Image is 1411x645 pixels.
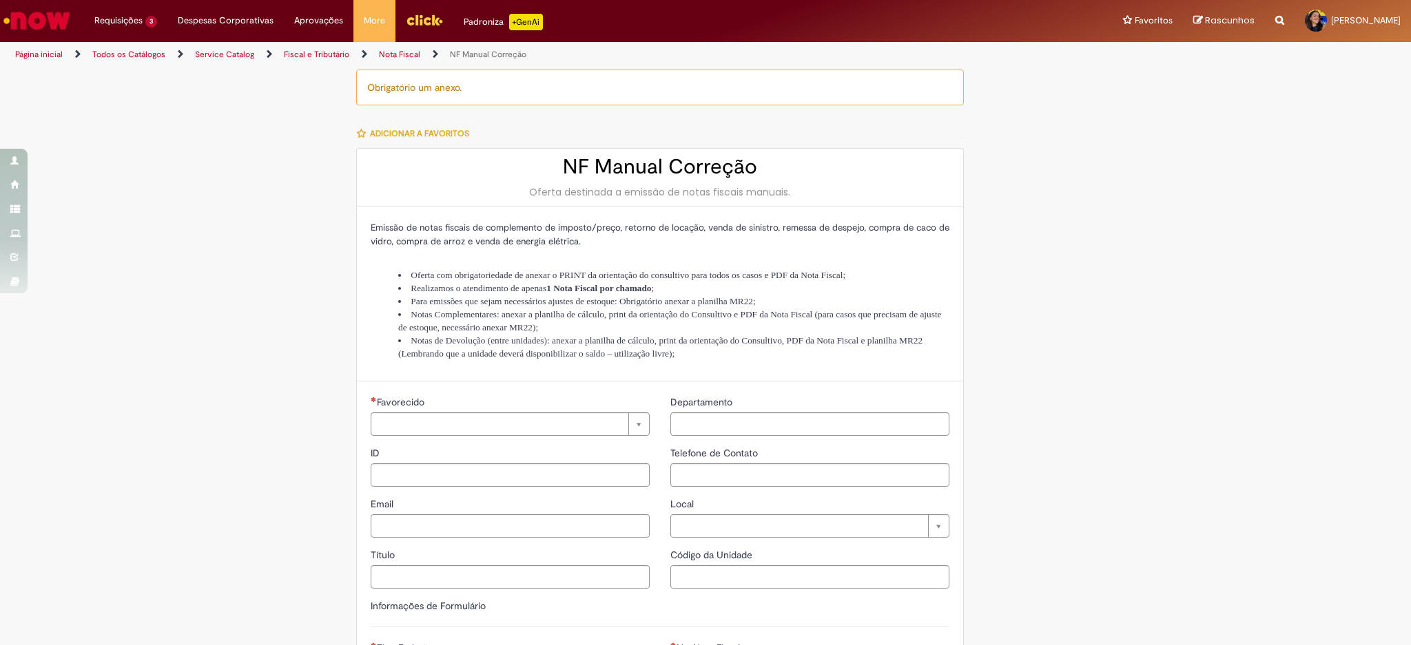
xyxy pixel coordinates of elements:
[356,70,964,105] div: Obrigatório um anexo.
[371,447,382,459] span: ID
[371,185,949,199] div: Oferta destinada a emissão de notas fiscais manuais.
[1205,14,1255,27] span: Rascunhos
[377,396,427,408] span: Necessários - Favorecido
[356,119,477,148] button: Adicionar a Favoritos
[411,270,845,280] span: Oferta com obrigatoriedade de anexar o PRINT da orientação do consultivo para todos os casos e PD...
[464,14,543,30] div: Padroniza
[379,49,420,60] a: Nota Fiscal
[371,222,949,247] span: Emissão de notas fiscais de complemento de imposto/preço, retorno de locação, venda de sinistro, ...
[411,296,755,306] span: Para emissões que sejam necessários ajustes de estoque: Obrigatório anexar a planilha MR22;
[371,600,486,612] label: Informações de Formulário
[94,14,143,28] span: Requisições
[509,14,543,30] p: +GenAi
[145,16,157,28] span: 3
[670,514,949,538] a: Limpar campo Local
[398,309,942,332] span: Notas Complementares: anexar a planilha de cálculo, print da orientação do Consultivo e PDF da No...
[670,498,697,510] span: Local
[371,498,396,510] span: Email
[371,396,377,402] span: Necessários
[670,565,949,589] input: Código da Unidade
[195,49,254,60] a: Service Catalog
[1331,14,1401,26] span: [PERSON_NAME]
[371,514,650,538] input: Email
[92,49,165,60] a: Todos os Catálogos
[10,42,930,67] ul: Trilhas de página
[284,49,349,60] a: Fiscal e Tributário
[15,49,63,60] a: Página inicial
[364,14,385,28] span: More
[546,283,651,293] strong: 1 Nota Fiscal por chamado
[370,128,469,139] span: Adicionar a Favoritos
[371,463,650,487] input: ID
[371,549,398,561] span: Título
[406,10,443,30] img: click_logo_yellow_360x200.png
[178,14,274,28] span: Despesas Corporativas
[294,14,343,28] span: Aprovações
[670,412,949,436] input: Departamento
[670,463,949,487] input: Telefone de Contato
[1193,14,1255,28] a: Rascunhos
[1135,14,1173,28] span: Favoritos
[670,549,755,561] span: Código da Unidade
[450,49,526,60] a: NF Manual Correção
[411,283,654,293] span: Realizamos o atendimento de apenas ;
[371,412,650,436] a: Limpar campo Favorecido
[670,396,735,408] span: Departamento
[670,447,761,459] span: Telefone de Contato
[1,7,72,34] img: ServiceNow
[371,565,650,589] input: Título
[398,335,923,359] span: Notas de Devolução (entre unidades): anexar a planilha de cálculo, print da orientação do Consult...
[371,156,949,178] h2: NF Manual Correção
